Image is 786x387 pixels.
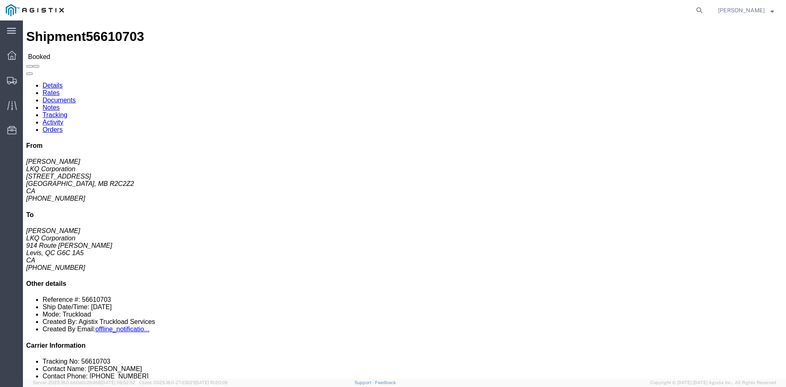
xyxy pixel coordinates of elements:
[718,5,775,15] button: [PERSON_NAME]
[23,20,786,378] iframe: FS Legacy Container
[194,380,228,385] span: [DATE] 10:20:09
[650,379,776,386] span: Copyright © [DATE]-[DATE] Agistix Inc., All Rights Reserved
[6,4,64,16] img: logo
[375,380,396,385] a: Feedback
[718,6,765,15] span: Mustafa Sheriff
[139,380,228,385] span: Client: 2025.18.0-27d3021
[355,380,375,385] a: Support
[101,380,136,385] span: [DATE] 09:52:52
[33,380,136,385] span: Server: 2025.18.0-bb0e0c2bd68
